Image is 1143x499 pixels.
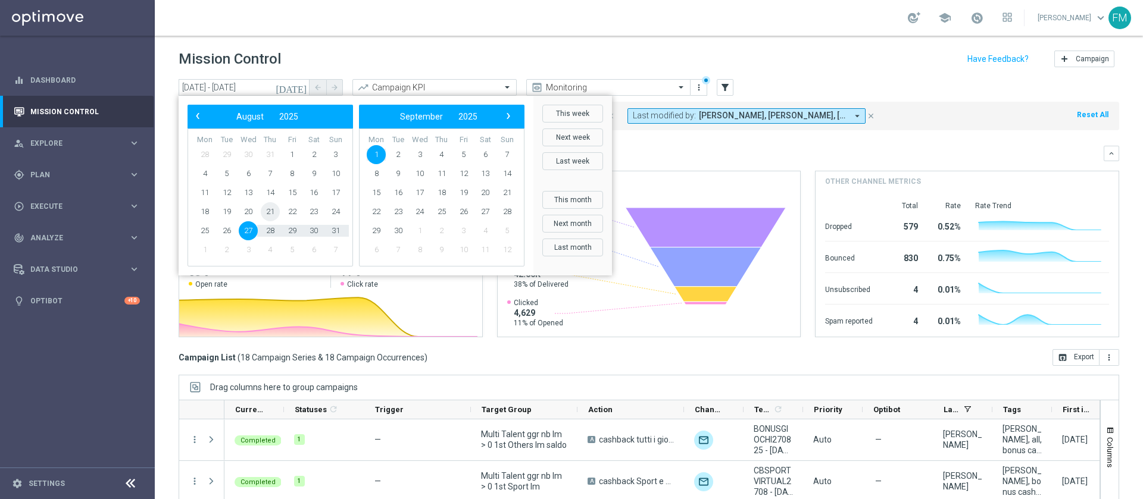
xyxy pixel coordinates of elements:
[1058,353,1067,362] i: open_in_browser
[239,145,258,164] span: 30
[887,216,918,235] div: 579
[271,109,306,124] button: 2025
[873,405,900,414] span: Optibot
[772,403,783,416] span: Calculate column
[599,476,674,487] span: cashback Sport e Virtual 20% fino a 20€ giocato min 10 QeL3
[13,202,140,211] div: play_circle_outline Execute keyboard_arrow_right
[498,145,517,164] span: 7
[389,202,408,221] span: 23
[13,233,140,243] div: track_changes Analyze keyboard_arrow_right
[866,109,876,123] button: close
[217,183,236,202] span: 12
[13,296,140,306] div: lightbulb Optibot +10
[514,307,563,318] span: 4,629
[481,470,567,492] span: Multi Talent ggr nb lm > 0 1st Sport lm
[294,434,305,445] div: 1
[190,108,205,124] span: ‹
[825,310,873,329] div: Spam reported
[30,64,140,96] a: Dashboard
[627,108,866,124] button: Last modified by: [PERSON_NAME], [PERSON_NAME], [PERSON_NAME], [PERSON_NAME], [PERSON_NAME], [PER...
[217,221,236,240] span: 26
[599,434,674,445] span: cashback tutti i giochi 20% fino a 20€
[932,216,961,235] div: 0.52%
[14,201,24,212] i: play_circle_outline
[498,221,517,240] span: 5
[283,164,302,183] span: 8
[633,111,696,121] span: Last modified by:
[694,472,713,491] img: Optimail
[326,221,345,240] span: 31
[329,404,338,414] i: refresh
[216,135,238,145] th: weekday
[30,285,124,316] a: Optibot
[454,164,473,183] span: 12
[210,382,358,392] div: Row Groups
[481,429,567,450] span: Multi Talent ggr nb lm > 0 1st Others lm saldo
[283,240,302,259] span: 5
[943,429,982,450] div: Marco Cesco
[179,51,281,68] h1: Mission Control
[498,164,517,183] span: 14
[129,263,140,275] i: keyboard_arrow_right
[30,234,129,241] span: Analyze
[454,145,473,164] span: 5
[14,296,24,306] i: lightbulb
[887,201,918,211] div: Total
[1094,11,1107,24] span: keyboard_arrow_down
[410,221,429,240] span: 1
[189,476,200,487] i: more_vert
[281,135,303,145] th: weekday
[702,76,710,84] div: There are unsaved changes
[14,264,129,275] div: Data Studio
[30,96,140,127] a: Mission Control
[476,183,495,202] span: 20
[432,240,451,259] span: 9
[304,202,323,221] span: 23
[179,79,310,96] input: Select date range
[217,164,236,183] span: 5
[424,352,427,363] span: )
[410,202,429,221] span: 24
[239,240,258,259] span: 3
[501,108,516,124] span: ›
[236,112,264,121] span: August
[967,55,1029,63] input: Have Feedback?
[366,135,388,145] th: weekday
[241,478,276,486] span: Completed
[367,202,386,221] span: 22
[498,240,517,259] span: 12
[451,109,485,124] button: 2025
[30,266,129,273] span: Data Studio
[875,476,882,487] span: —
[694,431,713,450] div: Optimail
[195,221,214,240] span: 25
[13,107,140,117] button: Mission Control
[190,109,206,124] button: ‹
[30,140,129,147] span: Explore
[1054,51,1114,67] button: add Campaign
[14,64,140,96] div: Dashboard
[474,135,496,145] th: weekday
[693,80,705,95] button: more_vert
[410,164,429,183] span: 10
[14,138,129,149] div: Explore
[887,279,918,298] div: 4
[304,145,323,164] span: 2
[12,478,23,489] i: settings
[432,183,451,202] span: 18
[498,202,517,221] span: 28
[887,247,918,266] div: 830
[476,164,495,183] span: 13
[943,470,982,492] div: Marco Cesco
[217,145,236,164] span: 29
[542,105,603,123] button: This week
[717,79,733,96] button: filter_alt
[389,240,408,259] span: 7
[432,164,451,183] span: 11
[410,240,429,259] span: 8
[239,164,258,183] span: 6
[261,202,280,221] span: 21
[367,221,386,240] span: 29
[239,221,258,240] span: 27
[30,171,129,178] span: Plan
